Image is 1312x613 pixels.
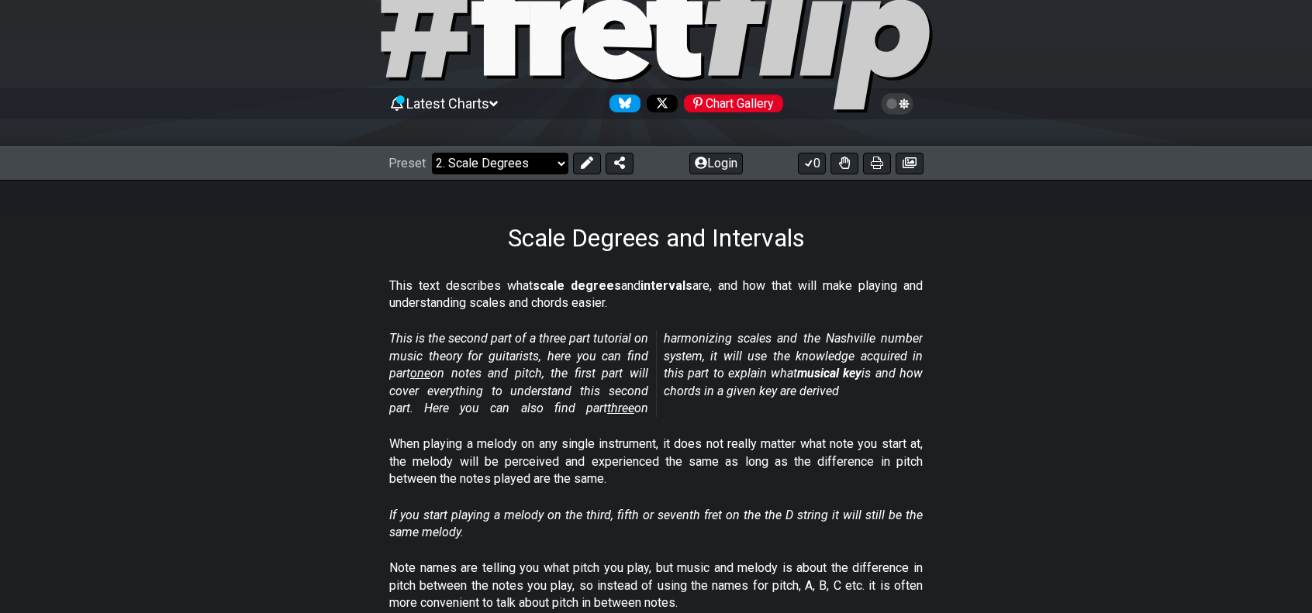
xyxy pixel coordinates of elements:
[389,436,923,487] p: When playing a melody on any single instrument, it does not really matter what note you start at,...
[798,153,826,174] button: 0
[863,153,891,174] button: Print
[689,153,743,174] button: Login
[640,278,692,293] strong: intervals
[573,153,601,174] button: Edit Preset
[389,331,923,415] em: This is the second part of a three part tutorial on music theory for guitarists, here you can fin...
[678,95,783,112] a: #fretflip at Pinterest
[432,153,568,174] select: Preset
[896,153,924,174] button: Create image
[389,560,923,611] p: Note names are telling you what pitch you play, but music and melody is about the difference in p...
[389,277,923,312] p: This text describes what and are, and how that will make playing and understanding scales and cho...
[684,95,783,112] div: Chart Gallery
[640,95,678,112] a: Follow #fretflip at X
[410,366,430,381] span: one
[830,153,858,174] button: Toggle Dexterity for all fretkits
[388,156,426,170] span: Preset
[607,401,634,415] span: three
[406,95,489,112] span: Latest Charts
[508,223,805,253] h1: Scale Degrees and Intervals
[533,278,621,293] strong: scale degrees
[797,366,861,381] strong: musical key
[389,508,923,539] em: If you start playing a melody on the third, fifth or seventh fret on the the D string it will sti...
[603,95,640,112] a: Follow #fretflip at Bluesky
[606,153,634,174] button: Share Preset
[889,97,906,111] span: Toggle light / dark theme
